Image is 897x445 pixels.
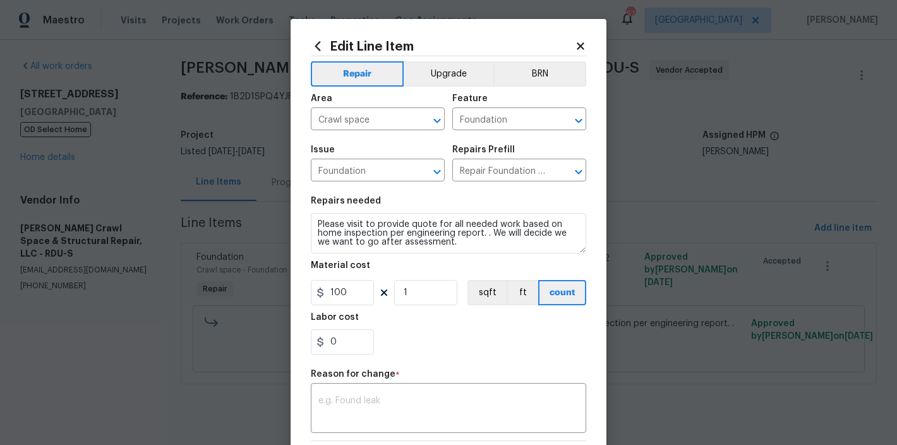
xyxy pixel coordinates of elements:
button: Open [570,163,587,181]
button: BRN [493,61,586,87]
h5: Reason for change [311,370,395,379]
button: ft [507,280,538,305]
button: count [538,280,586,305]
h2: Edit Line Item [311,39,575,53]
h5: Issue [311,145,335,154]
button: sqft [467,280,507,305]
button: Open [428,112,446,130]
h5: Material cost [311,261,370,270]
h5: Area [311,94,332,103]
button: Open [428,163,446,181]
textarea: Please visit to provide quote for all needed work based on home inspection per engineering report... [311,213,586,253]
h5: Repairs needed [311,197,381,205]
button: Open [570,112,587,130]
button: Repair [311,61,404,87]
h5: Feature [452,94,488,103]
h5: Repairs Prefill [452,145,515,154]
h5: Labor cost [311,313,359,322]
button: Upgrade [404,61,494,87]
